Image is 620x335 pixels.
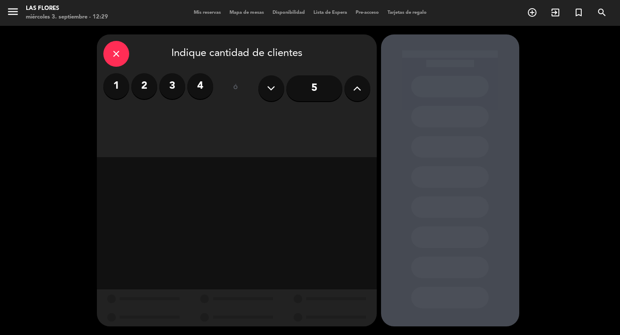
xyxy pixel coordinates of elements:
span: Disponibilidad [268,10,309,15]
div: ó [222,73,250,103]
label: 2 [131,73,157,99]
span: Mis reservas [189,10,225,15]
label: 4 [187,73,213,99]
span: Tarjetas de regalo [383,10,431,15]
i: exit_to_app [550,7,561,18]
i: add_circle_outline [527,7,537,18]
span: Pre-acceso [351,10,383,15]
i: search [597,7,607,18]
div: miércoles 3. septiembre - 12:29 [26,13,108,22]
label: 1 [103,73,129,99]
i: turned_in_not [573,7,584,18]
label: 3 [159,73,185,99]
i: menu [6,5,19,18]
div: Las Flores [26,4,108,13]
div: Indique cantidad de clientes [103,41,370,67]
span: Mapa de mesas [225,10,268,15]
i: close [111,49,121,59]
button: menu [6,5,19,21]
span: Lista de Espera [309,10,351,15]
